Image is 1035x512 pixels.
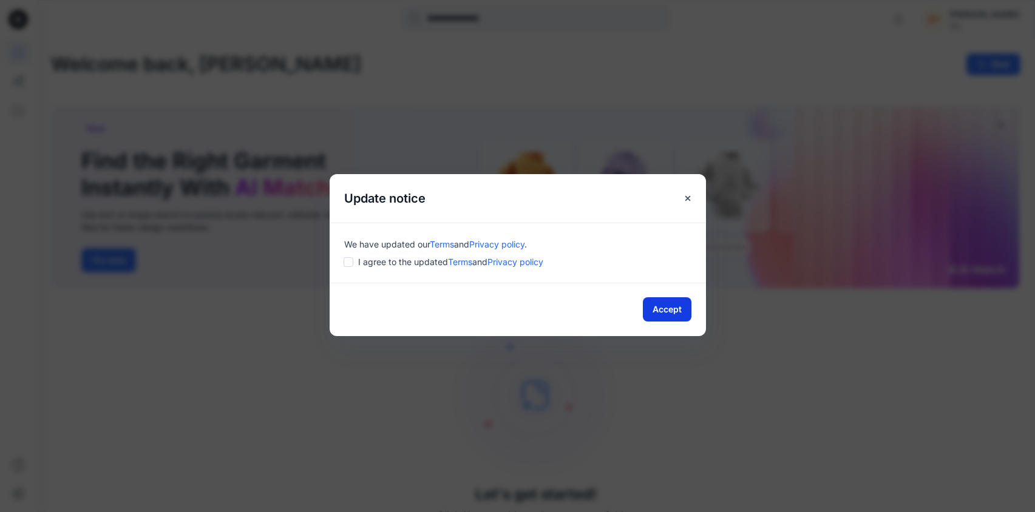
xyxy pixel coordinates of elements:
a: Terms [448,257,472,267]
span: and [454,239,469,249]
a: Privacy policy [487,257,543,267]
h5: Update notice [330,174,440,223]
div: We have updated our . [344,238,691,251]
span: I agree to the updated [358,255,543,268]
span: and [472,257,487,267]
button: Close [677,187,699,209]
a: Privacy policy [469,239,524,249]
a: Terms [430,239,454,249]
button: Accept [643,297,691,322]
